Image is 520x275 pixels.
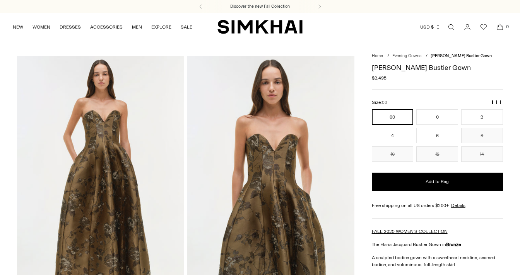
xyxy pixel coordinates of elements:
[461,109,503,125] button: 2
[476,19,491,35] a: Wishlist
[13,19,23,36] a: NEW
[387,53,389,59] div: /
[426,53,428,59] div: /
[382,100,387,105] span: 00
[372,99,387,106] label: Size:
[446,242,461,247] strong: Bronze
[372,75,387,81] span: $2,495
[60,19,81,36] a: DRESSES
[217,19,303,34] a: SIMKHAI
[372,254,503,268] p: A sculpted bodice gown with a sweetheart neckline, seamed bodice, and voluminous, full-length skirt.
[451,202,465,209] a: Details
[372,109,414,125] button: 00
[372,202,503,209] div: Free shipping on all US orders $200+
[372,241,503,248] p: The Elaria Jacquard Bustier Gown in
[461,146,503,162] button: 14
[230,3,290,10] a: Discover the new Fall Collection
[416,128,458,143] button: 6
[416,146,458,162] button: 12
[372,53,503,59] nav: breadcrumbs
[492,19,508,35] a: Open cart modal
[431,53,492,58] span: [PERSON_NAME] Bustier Gown
[90,19,123,36] a: ACCESSORIES
[32,19,50,36] a: WOMEN
[461,128,503,143] button: 8
[372,64,503,71] h1: [PERSON_NAME] Bustier Gown
[460,19,475,35] a: Go to the account page
[372,146,414,162] button: 10
[372,173,503,191] button: Add to Bag
[426,178,449,185] span: Add to Bag
[132,19,142,36] a: MEN
[443,19,459,35] a: Open search modal
[181,19,192,36] a: SALE
[504,23,511,30] span: 0
[372,53,383,58] a: Home
[392,53,421,58] a: Evening Gowns
[372,128,414,143] button: 4
[420,19,441,36] button: USD $
[151,19,171,36] a: EXPLORE
[372,229,448,234] a: FALL 2025 WOMEN'S COLLECTION
[416,109,458,125] button: 0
